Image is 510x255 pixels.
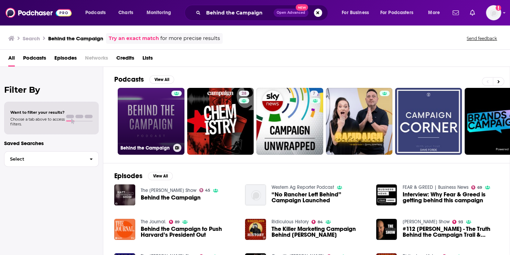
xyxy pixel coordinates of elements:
[428,8,440,18] span: More
[187,88,254,155] a: 28
[274,9,308,17] button: Open AdvancedNew
[402,219,449,225] a: Shawn Ryan Show
[452,220,463,224] a: 93
[54,52,77,67] a: Episodes
[205,189,210,192] span: 45
[402,192,499,203] a: Interview: Why Fear & Greed is getting behind this campaign
[272,226,368,238] a: The Killer Marketing Campaign Behind Guy Fawkes
[376,184,397,205] img: Interview: Why Fear & Greed is getting behind this campaign
[458,221,463,224] span: 93
[380,8,413,18] span: For Podcasters
[160,34,220,42] span: for more precise results
[116,52,134,67] a: Credits
[148,172,173,180] button: View All
[337,7,378,18] button: open menu
[245,219,266,240] img: The Killer Marketing Campaign Behind Guy Fawkes
[4,140,99,146] p: Saved Searches
[477,186,482,189] span: 69
[114,219,135,240] img: Behind the Campaign to Push Harvard’s President Out
[402,226,499,238] span: #112 [PERSON_NAME] - The Truth Behind the Campaign Trail & Government Lies
[242,90,246,97] span: 28
[256,88,323,155] a: 7
[272,226,368,238] span: The Killer Marketing Campaign Behind [PERSON_NAME]
[109,34,159,42] a: Try an exact match
[114,7,137,18] a: Charts
[85,8,106,18] span: Podcasts
[114,75,144,84] h2: Podcasts
[142,7,180,18] button: open menu
[486,5,501,20] span: Logged in as roneledotsonRAD
[313,90,315,97] span: 7
[114,184,135,205] img: Behind the Campaign
[203,7,274,18] input: Search podcasts, credits, & more...
[245,184,266,205] img: “No Rancher Left Behind” Campaign Launched
[118,88,184,155] a: Behind the Campaign
[465,35,499,41] button: Send feedback
[486,5,501,20] button: Show profile menu
[48,35,103,42] h3: Behind the Campaign
[423,7,448,18] button: open menu
[342,8,369,18] span: For Business
[10,117,65,126] span: Choose a tab above to access filters.
[141,187,196,193] a: The Matt Townsend Show
[486,5,501,20] img: User Profile
[23,52,46,67] a: Podcasts
[6,6,72,19] img: Podchaser - Follow, Share and Rate Podcasts
[402,226,499,238] a: #112 Vivek Ramaswamy - The Truth Behind the Campaign Trail & Government Lies
[141,219,166,225] a: The Journal.
[149,75,174,84] button: View All
[199,188,211,192] a: 45
[120,145,170,151] h3: Behind the Campaign
[81,7,115,18] button: open menu
[85,52,108,67] span: Networks
[141,226,237,238] a: Behind the Campaign to Push Harvard’s President Out
[4,151,99,167] button: Select
[376,219,397,240] img: #112 Vivek Ramaswamy - The Truth Behind the Campaign Trail & Government Lies
[272,192,368,203] a: “No Rancher Left Behind” Campaign Launched
[4,85,99,95] h2: Filter By
[142,52,153,67] a: Lists
[114,75,174,84] a: PodcastsView All
[114,172,142,180] h2: Episodes
[272,184,334,190] a: Western Ag Reporter Podcast
[450,7,461,19] a: Show notifications dropdown
[296,4,308,11] span: New
[4,157,84,161] span: Select
[10,110,65,115] span: Want to filter your results?
[318,221,323,224] span: 84
[114,172,173,180] a: EpisodesView All
[239,91,249,96] a: 28
[272,219,309,225] a: Ridiculous History
[311,220,323,224] a: 84
[141,195,201,201] a: Behind the Campaign
[310,91,318,96] a: 7
[191,5,334,21] div: Search podcasts, credits, & more...
[277,11,305,14] span: Open Advanced
[402,184,468,190] a: FEAR & GREED | Business News
[118,8,133,18] span: Charts
[169,220,180,224] a: 89
[496,5,501,11] svg: Add a profile image
[175,221,180,224] span: 89
[467,7,478,19] a: Show notifications dropdown
[8,52,15,67] a: All
[471,185,482,190] a: 69
[23,35,40,42] h3: Search
[147,8,171,18] span: Monitoring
